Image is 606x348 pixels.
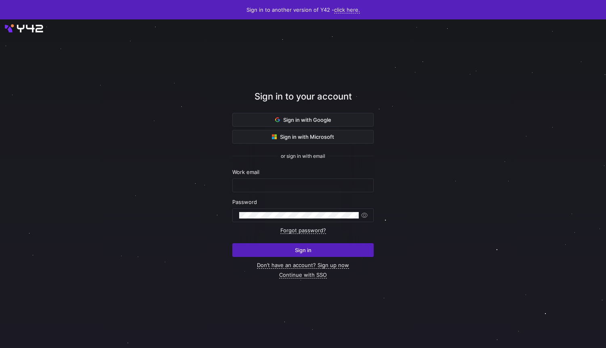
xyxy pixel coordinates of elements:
[281,153,325,159] span: or sign in with email
[279,272,327,278] a: Continue with SSO
[275,117,331,123] span: Sign in with Google
[232,90,374,113] div: Sign in to your account
[295,247,311,253] span: Sign in
[232,130,374,144] button: Sign in with Microsoft
[232,243,374,257] button: Sign in
[232,169,259,175] span: Work email
[232,113,374,127] button: Sign in with Google
[232,199,257,205] span: Password
[257,262,349,269] a: Don’t have an account? Sign up now
[334,6,360,13] a: click here.
[272,134,334,140] span: Sign in with Microsoft
[280,227,326,234] a: Forgot password?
